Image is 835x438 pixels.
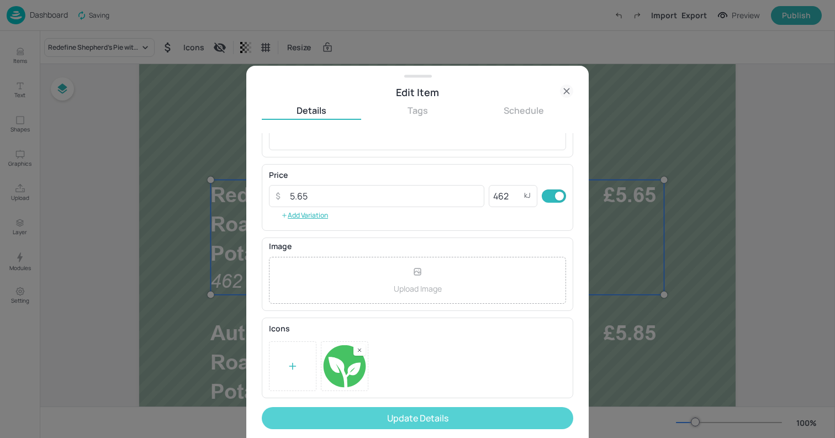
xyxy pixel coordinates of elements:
[489,185,524,207] input: 429
[262,407,573,429] button: Update Details
[269,242,566,250] p: Image
[474,104,573,117] button: Schedule
[353,344,366,356] div: Remove image
[283,185,484,207] input: 10
[394,283,442,294] p: Upload Image
[269,207,340,224] button: Add Variation
[368,104,467,117] button: Tags
[269,171,288,179] p: Price
[321,343,368,389] img: 2025-09-09-1757432725321cqha07s5y9.svg
[262,104,361,117] button: Details
[524,192,531,199] p: kJ
[262,85,573,100] div: Edit Item
[269,325,566,333] p: Icons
